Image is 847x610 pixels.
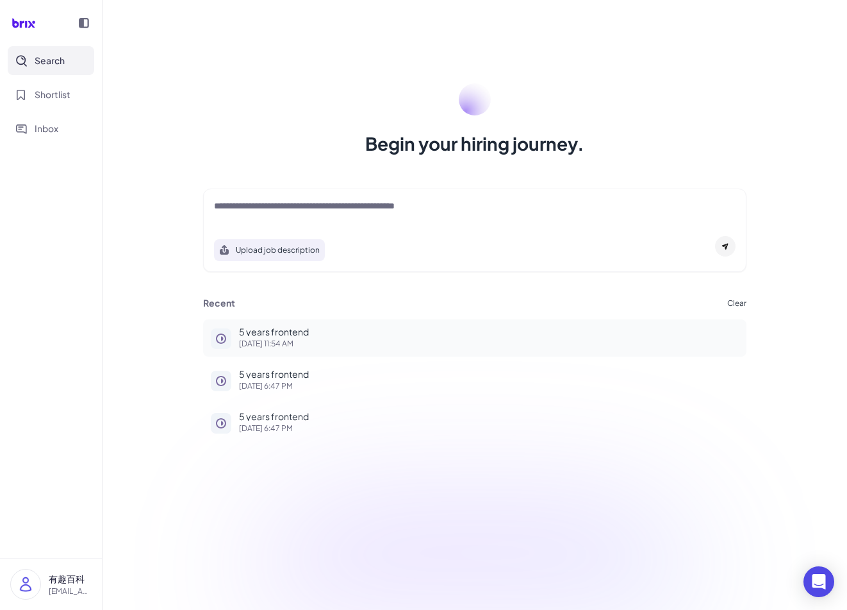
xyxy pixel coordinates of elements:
img: user_logo.png [11,570,40,599]
p: [DATE] 6:47 PM [239,425,739,432]
span: Inbox [35,122,58,135]
button: Search [8,46,94,75]
button: Clear [727,300,746,307]
span: Shortlist [35,88,70,101]
p: [EMAIL_ADDRESS][DOMAIN_NAME] [49,586,92,597]
button: Shortlist [8,80,94,109]
h1: Begin your hiring journey. [365,131,584,157]
h3: Recent [203,298,235,309]
button: 5 years frontend[DATE] 11:54 AM [203,319,746,357]
p: [DATE] 11:54 AM [239,340,739,348]
button: Inbox [8,114,94,143]
p: 5 years frontend [239,369,739,378]
p: 5 years frontend [239,412,739,421]
p: [DATE] 6:47 PM [239,382,739,390]
span: Search [35,54,65,67]
button: 5 years frontend[DATE] 6:47 PM [203,362,746,399]
p: 5 years frontend [239,327,739,336]
button: Search using job description [214,239,325,261]
div: Open Intercom Messenger [803,566,834,597]
p: 有趣百科 [49,572,92,586]
button: 5 years frontend[DATE] 6:47 PM [203,404,746,441]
